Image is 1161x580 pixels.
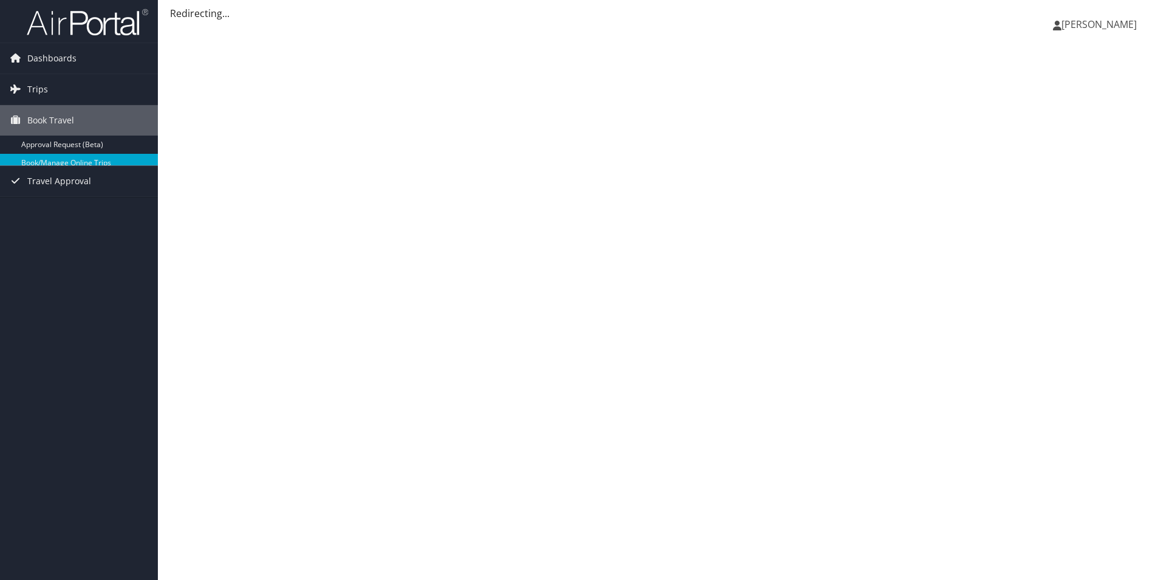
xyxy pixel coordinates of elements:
[27,43,77,74] span: Dashboards
[27,8,148,36] img: airportal-logo.png
[1053,6,1149,43] a: [PERSON_NAME]
[27,105,74,136] span: Book Travel
[27,74,48,105] span: Trips
[1061,18,1137,31] span: [PERSON_NAME]
[170,6,1149,21] div: Redirecting...
[27,166,91,196] span: Travel Approval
